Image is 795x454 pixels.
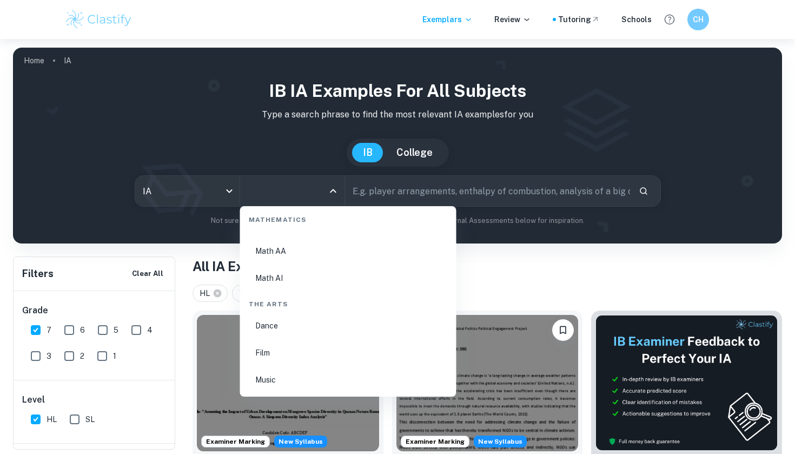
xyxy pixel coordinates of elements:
button: Bookmark [552,319,574,341]
button: IB [352,143,383,162]
span: Examiner Marking [202,437,269,446]
span: 1 [113,350,116,362]
span: 7 [47,324,51,336]
span: New Syllabus [274,436,327,448]
div: 7 [232,285,262,302]
img: Global Politics Engagement Activity IA example thumbnail: To what extent do non-governmental organ [396,315,579,451]
h6: Grade [22,304,167,317]
img: profile cover [13,48,782,244]
div: Mathematics [244,206,452,229]
div: HL [193,285,228,302]
button: CH [687,9,709,30]
h1: All IA Examples [193,256,782,276]
div: Starting from the May 2026 session, the ESS IA requirements have changed. We created this exempla... [274,436,327,448]
button: Clear All [129,266,166,282]
span: HL [200,287,215,299]
p: Not sure what to search for? You can always look through our example Internal Assessments below f... [22,215,773,226]
a: Tutoring [558,14,600,25]
h6: Level [22,393,167,406]
img: Thumbnail [595,315,778,451]
button: Close [326,183,341,199]
span: 7 [239,287,249,299]
p: Exemplars [422,14,473,25]
a: Home [24,53,44,68]
h1: IB IA examples for all subjects [22,78,773,104]
h6: CH [692,14,705,25]
p: Type a search phrase to find the most relevant IA examples for you [22,108,773,121]
div: The Arts [244,291,452,313]
button: Help and Feedback [660,10,679,29]
h6: Filters [22,266,54,281]
span: 2 [80,350,84,362]
li: Dance [244,313,452,338]
span: 4 [147,324,153,336]
span: 5 [114,324,118,336]
button: Search [634,182,653,200]
span: HL [47,413,57,425]
li: Math AI [244,266,452,291]
span: SL [85,413,95,425]
button: College [386,143,443,162]
li: Film [244,340,452,365]
div: IA [135,176,240,206]
span: Examiner Marking [401,437,469,446]
li: Music [244,367,452,392]
span: 6 [80,324,85,336]
input: E.g. player arrangements, enthalpy of combustion, analysis of a big city... [345,176,630,206]
img: ESS IA example thumbnail: How does the proximity to an urban devel [197,315,379,451]
p: Review [494,14,531,25]
span: 3 [47,350,51,362]
li: Math AA [244,239,452,264]
div: Starting from the May 2026 session, the Global Politics Engagement Activity requirements have cha... [474,436,527,448]
a: Schools [621,14,652,25]
span: New Syllabus [474,436,527,448]
p: IA [64,55,71,67]
img: Clastify logo [64,9,133,30]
